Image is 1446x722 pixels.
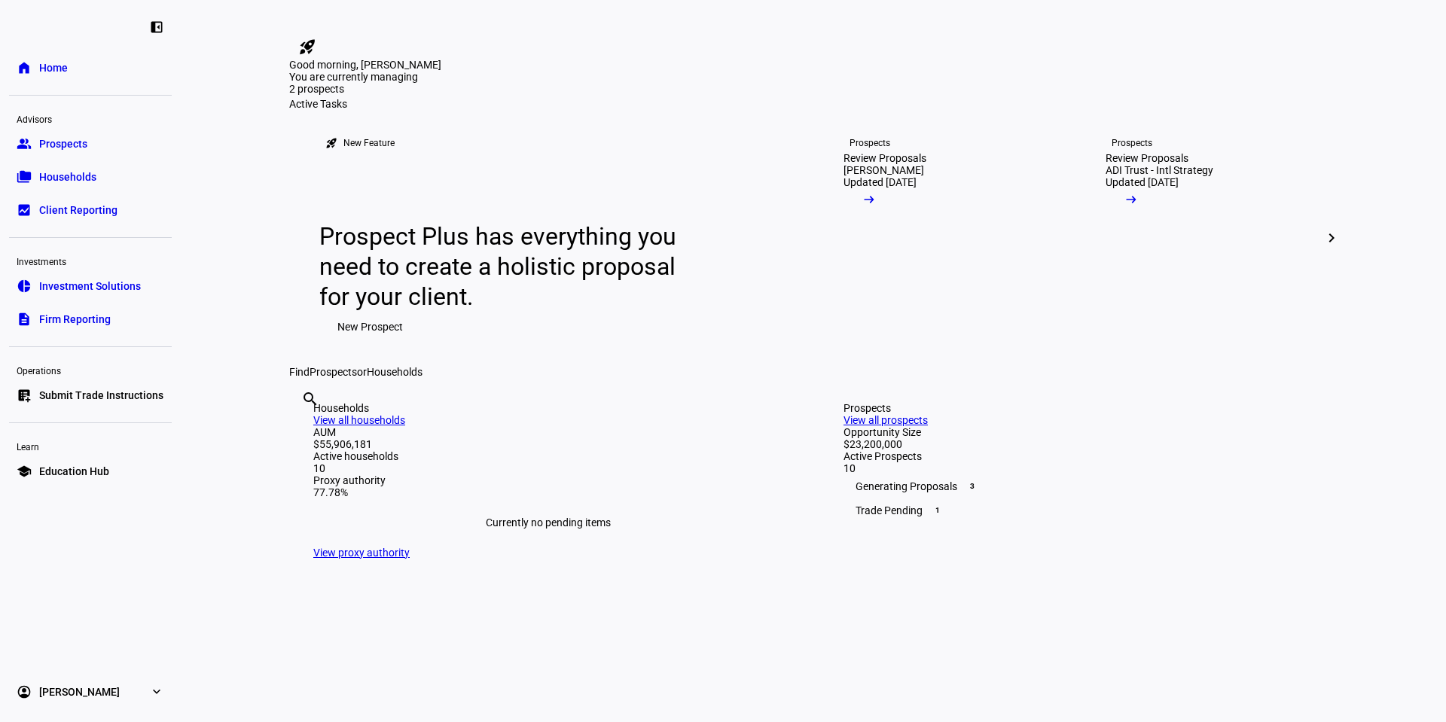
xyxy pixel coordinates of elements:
[843,438,1313,450] div: $23,200,000
[843,176,917,188] div: Updated [DATE]
[313,414,405,426] a: View all households
[39,464,109,479] span: Education Hub
[319,221,691,312] div: Prospect Plus has everything you need to create a holistic proposal for your client.
[17,169,32,184] eth-mat-symbol: folder_copy
[17,136,32,151] eth-mat-symbol: group
[313,402,783,414] div: Households
[843,450,1313,462] div: Active Prospects
[325,137,337,149] mat-icon: rocket_launch
[337,312,403,342] span: New Prospect
[313,486,783,498] div: 77.78%
[17,312,32,327] eth-mat-symbol: description
[17,388,32,403] eth-mat-symbol: list_alt_add
[9,129,172,159] a: groupProspects
[289,98,1338,110] div: Active Tasks
[1106,152,1188,164] div: Review Proposals
[17,60,32,75] eth-mat-symbol: home
[9,250,172,271] div: Investments
[367,366,423,378] span: Households
[39,169,96,184] span: Households
[289,59,1338,71] div: Good morning, [PERSON_NAME]
[17,279,32,294] eth-mat-symbol: pie_chart
[9,359,172,380] div: Operations
[843,414,928,426] a: View all prospects
[17,203,32,218] eth-mat-symbol: bid_landscape
[819,110,1069,366] a: ProspectsReview Proposals[PERSON_NAME]Updated [DATE]
[301,390,319,408] mat-icon: search
[17,464,32,479] eth-mat-symbol: school
[966,480,978,492] span: 3
[310,366,357,378] span: Prospects
[39,684,120,699] span: [PERSON_NAME]
[313,426,783,438] div: AUM
[39,203,117,218] span: Client Reporting
[843,498,1313,522] div: Trade Pending
[9,108,172,129] div: Advisors
[149,20,164,35] eth-mat-symbol: left_panel_close
[843,164,924,176] div: [PERSON_NAME]
[843,474,1313,498] div: Generating Proposals
[298,38,316,56] mat-icon: rocket_launch
[1106,176,1179,188] div: Updated [DATE]
[313,450,783,462] div: Active households
[1112,137,1152,149] div: Prospects
[313,547,410,559] a: View proxy authority
[843,462,1313,474] div: 10
[301,410,304,428] input: Enter name of prospect or household
[39,60,68,75] span: Home
[289,83,440,95] div: 2 prospects
[9,435,172,456] div: Learn
[9,195,172,225] a: bid_landscapeClient Reporting
[9,304,172,334] a: descriptionFirm Reporting
[9,53,172,83] a: homeHome
[850,137,890,149] div: Prospects
[862,192,877,207] mat-icon: arrow_right_alt
[39,279,141,294] span: Investment Solutions
[313,462,783,474] div: 10
[843,152,926,164] div: Review Proposals
[1106,164,1213,176] div: ADI Trust - Intl Strategy
[1124,192,1139,207] mat-icon: arrow_right_alt
[9,162,172,192] a: folder_copyHouseholds
[9,271,172,301] a: pie_chartInvestment Solutions
[1322,229,1341,247] mat-icon: chevron_right
[313,438,783,450] div: $55,906,181
[17,684,32,699] eth-mat-symbol: account_circle
[289,366,1338,378] div: Find or
[39,136,87,151] span: Prospects
[313,498,783,547] div: Currently no pending items
[343,137,395,149] div: New Feature
[843,426,1313,438] div: Opportunity Size
[149,684,164,699] eth-mat-symbol: expand_more
[289,71,418,83] span: You are currently managing
[313,474,783,486] div: Proxy authority
[1081,110,1332,366] a: ProspectsReview ProposalsADI Trust - Intl StrategyUpdated [DATE]
[39,312,111,327] span: Firm Reporting
[932,504,944,516] span: 1
[843,402,1313,414] div: Prospects
[319,312,421,342] button: New Prospect
[39,388,163,403] span: Submit Trade Instructions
